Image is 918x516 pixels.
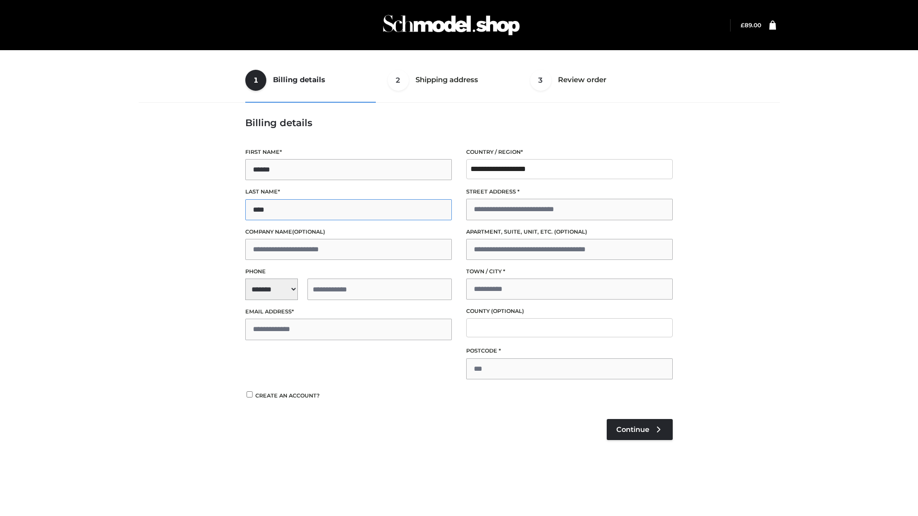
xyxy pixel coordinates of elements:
label: Phone [245,267,452,276]
input: Create an account? [245,391,254,398]
a: Continue [607,419,673,440]
bdi: 89.00 [741,21,761,29]
label: Town / City [466,267,673,276]
label: County [466,307,673,316]
span: (optional) [554,228,587,235]
span: (optional) [491,308,524,314]
span: Continue [616,425,649,434]
span: (optional) [292,228,325,235]
label: Company name [245,227,452,236]
h3: Billing details [245,117,673,129]
label: Email address [245,307,452,316]
span: Create an account? [255,392,320,399]
a: £89.00 [741,21,761,29]
label: Street address [466,187,673,196]
label: Country / Region [466,148,673,157]
label: Postcode [466,346,673,355]
label: Apartment, suite, unit, etc. [466,227,673,236]
label: First name [245,148,452,157]
span: £ [741,21,744,29]
img: Schmodel Admin 964 [380,6,523,44]
label: Last name [245,187,452,196]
